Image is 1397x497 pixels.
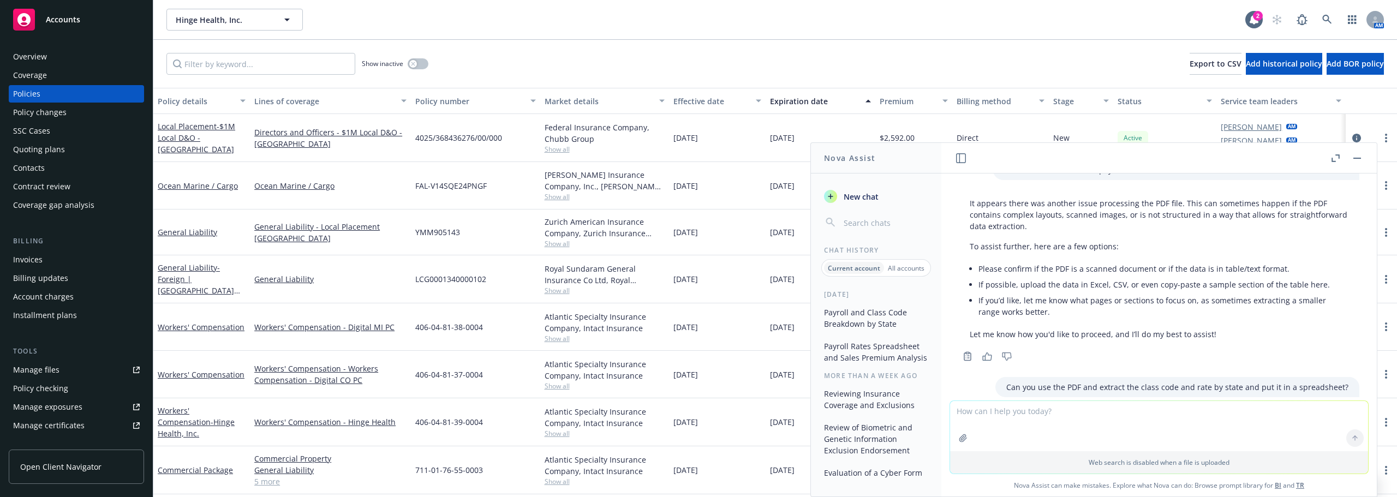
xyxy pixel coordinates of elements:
[545,216,665,239] div: Zurich American Insurance Company, Zurich Insurance Group
[545,334,665,343] span: Show all
[166,9,303,31] button: Hinge Health, Inc.
[1118,95,1200,107] div: Status
[545,381,665,391] span: Show all
[158,417,235,439] span: - Hinge Health, Inc.
[957,95,1032,107] div: Billing method
[545,95,653,107] div: Market details
[970,328,1348,340] p: Let me know how you'd like to proceed, and I’ll do my best to assist!
[770,95,859,107] div: Expiration date
[673,95,749,107] div: Effective date
[1221,135,1282,146] a: [PERSON_NAME]
[998,349,1016,364] button: Thumbs down
[963,351,972,361] svg: Copy to clipboard
[158,405,235,439] a: Workers' Compensation
[254,273,407,285] a: General Liability
[13,122,50,140] div: SSC Cases
[1350,131,1363,145] a: circleInformation
[158,121,235,154] a: Local Placement
[946,474,1372,496] span: Nova Assist can make mistakes. Explore what Nova can do: Browse prompt library for and
[13,435,68,453] div: Manage claims
[545,311,665,334] div: Atlantic Specialty Insurance Company, Intact Insurance
[673,464,698,476] span: [DATE]
[970,197,1348,232] p: It appears there was another issue processing the PDF file. This can sometimes happen if the PDF ...
[811,371,941,380] div: More than a week ago
[415,226,460,238] span: YMM905143
[9,85,144,103] a: Policies
[9,398,144,416] a: Manage exposures
[13,307,77,324] div: Installment plans
[411,88,540,114] button: Policy number
[9,104,144,121] a: Policy changes
[545,477,665,486] span: Show all
[540,88,669,114] button: Market details
[9,48,144,65] a: Overview
[770,226,795,238] span: [DATE]
[176,14,270,26] span: Hinge Health, Inc.
[1380,273,1393,286] a: more
[254,321,407,333] a: Workers' Compensation - Digital MI PC
[153,88,250,114] button: Policy details
[1275,481,1281,490] a: BI
[545,263,665,286] div: Royal Sundaram General Insurance Co Ltd, Royal Sundaram General Insurance Co Ltd
[1380,226,1393,239] a: more
[1053,95,1097,107] div: Stage
[770,416,795,428] span: [DATE]
[770,464,795,476] span: [DATE]
[820,337,933,367] button: Payroll Rates Spreadsheet and Sales Premium Analysis
[1266,9,1288,31] a: Start snowing
[9,67,144,84] a: Coverage
[9,196,144,214] a: Coverage gap analysis
[770,273,795,285] span: [DATE]
[13,398,82,416] div: Manage exposures
[545,122,665,145] div: Federal Insurance Company, Chubb Group
[254,95,395,107] div: Lines of coverage
[1221,95,1329,107] div: Service team leaders
[13,48,47,65] div: Overview
[250,88,411,114] button: Lines of coverage
[673,321,698,333] span: [DATE]
[158,262,238,307] a: General Liability
[820,418,933,459] button: Review of Biometric and Genetic Information Exclusion Endorsement
[880,95,936,107] div: Premium
[952,88,1049,114] button: Billing method
[770,132,795,143] span: [DATE]
[673,273,698,285] span: [DATE]
[415,416,483,428] span: 406-04-81-39-0004
[13,361,59,379] div: Manage files
[415,321,483,333] span: 406-04-81-38-0004
[13,178,70,195] div: Contract review
[1122,133,1144,143] span: Active
[9,159,144,177] a: Contacts
[158,181,238,191] a: Ocean Marine / Cargo
[9,270,144,287] a: Billing updates
[13,288,74,306] div: Account charges
[362,59,403,68] span: Show inactive
[811,245,941,255] div: Chat History
[13,380,68,397] div: Policy checking
[1380,416,1393,429] a: more
[158,262,240,307] span: - Foreign | [GEOGRAPHIC_DATA] Local General Liability
[770,321,795,333] span: [DATE]
[1316,9,1338,31] a: Search
[673,369,698,380] span: [DATE]
[9,361,144,379] a: Manage files
[20,461,102,472] span: Open Client Navigator
[254,453,407,464] a: Commercial Property
[545,406,665,429] div: Atlantic Specialty Insurance Company, Intact Insurance
[9,346,144,357] div: Tools
[13,67,47,84] div: Coverage
[820,303,933,333] button: Payroll and Class Code Breakdown by State
[13,104,67,121] div: Policy changes
[828,264,880,273] p: Current account
[9,417,144,434] a: Manage certificates
[158,465,233,475] a: Commercial Package
[254,476,407,487] a: 5 more
[13,141,65,158] div: Quoting plans
[9,236,144,247] div: Billing
[1053,132,1070,143] span: New
[254,416,407,428] a: Workers' Compensation - Hinge Health
[1380,320,1393,333] a: more
[1296,481,1304,490] a: TR
[9,141,144,158] a: Quoting plans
